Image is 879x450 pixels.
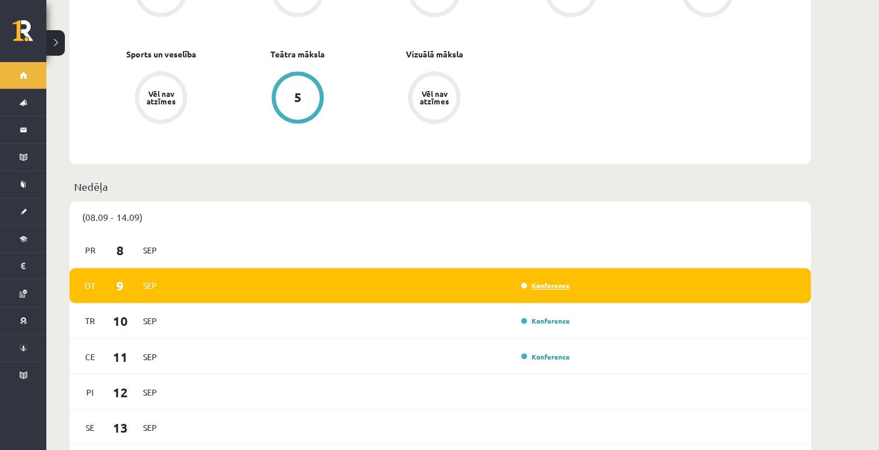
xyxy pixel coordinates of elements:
span: Tr [78,312,102,330]
span: 12 [102,382,138,401]
span: Sep [138,312,162,330]
p: Nedēļa [74,179,806,194]
div: Vēl nav atzīmes [418,90,451,105]
span: Sep [138,383,162,401]
span: 8 [102,241,138,260]
span: Pr [78,241,102,259]
span: 9 [102,276,138,295]
span: Ce [78,347,102,365]
span: 11 [102,347,138,366]
span: Sep [138,347,162,365]
div: (08.09 - 14.09) [69,201,811,233]
a: Konference [521,316,570,325]
a: Sports un veselība [126,48,196,60]
a: Teātra māksla [270,48,325,60]
a: Rīgas 1. Tālmācības vidusskola [13,20,46,49]
a: 5 [229,71,366,126]
div: Vēl nav atzīmes [145,90,177,105]
span: Sep [138,277,162,295]
span: Pi [78,383,102,401]
span: 13 [102,418,138,437]
a: Vēl nav atzīmes [366,71,503,126]
span: Sep [138,418,162,436]
a: Vizuālā māksla [406,48,463,60]
a: Konference [521,281,570,290]
div: 5 [294,91,302,104]
span: Sep [138,241,162,259]
a: Vēl nav atzīmes [93,71,229,126]
span: Ot [78,277,102,295]
span: Se [78,418,102,436]
span: 10 [102,311,138,331]
a: Konference [521,351,570,361]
